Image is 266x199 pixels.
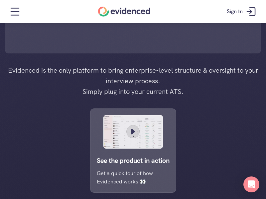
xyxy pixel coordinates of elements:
a: Sign In [222,2,263,22]
p: See the product in action [97,155,170,166]
h4: Evidenced is the only platform to bring enterprise-level structure & oversight to your interview ... [7,65,259,97]
p: Get a quick tour of how Evidenced works 👀 [97,169,160,186]
a: Home [98,7,150,17]
p: Sign In [227,7,243,16]
div: Open Intercom Messenger [243,176,259,192]
a: See the product in actionGet a quick tour of how Evidenced works 👀 [90,108,176,193]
